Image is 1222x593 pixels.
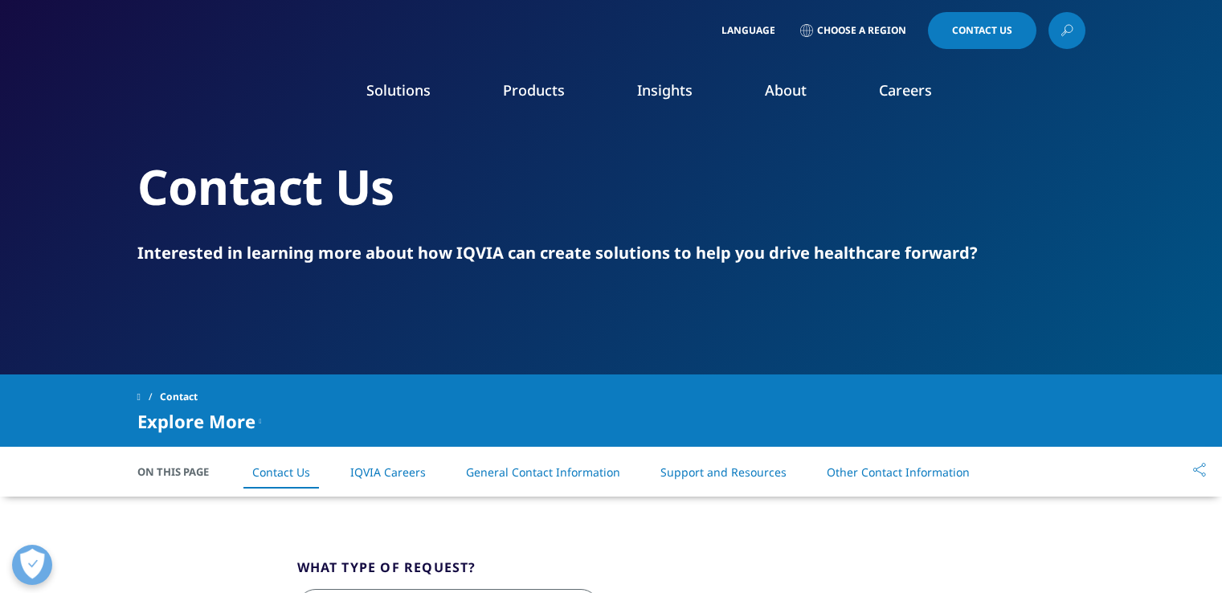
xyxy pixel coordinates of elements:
span: Choose a Region [817,24,906,37]
a: Careers [879,80,932,100]
span: On This Page [137,464,226,480]
a: General Contact Information [466,464,620,480]
a: Insights [637,80,693,100]
a: Contact Us [928,12,1036,49]
span: Contact Us [952,26,1012,35]
a: Support and Resources [660,464,787,480]
nav: Primary [272,56,1085,132]
a: Solutions [366,80,431,100]
h2: Contact Us [137,157,1085,217]
span: Language [721,24,775,37]
a: Products [503,80,565,100]
a: IQVIA Careers [350,464,426,480]
button: Open Preferences [12,545,52,585]
div: Interested in learning more about how IQVIA can create solutions to help you drive healthcare for... [137,242,1085,264]
a: About [765,80,807,100]
legend: What type of request? [297,558,476,589]
span: Contact [160,382,198,411]
span: Explore More [137,411,255,431]
a: Contact Us [252,464,310,480]
a: Other Contact Information [827,464,970,480]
